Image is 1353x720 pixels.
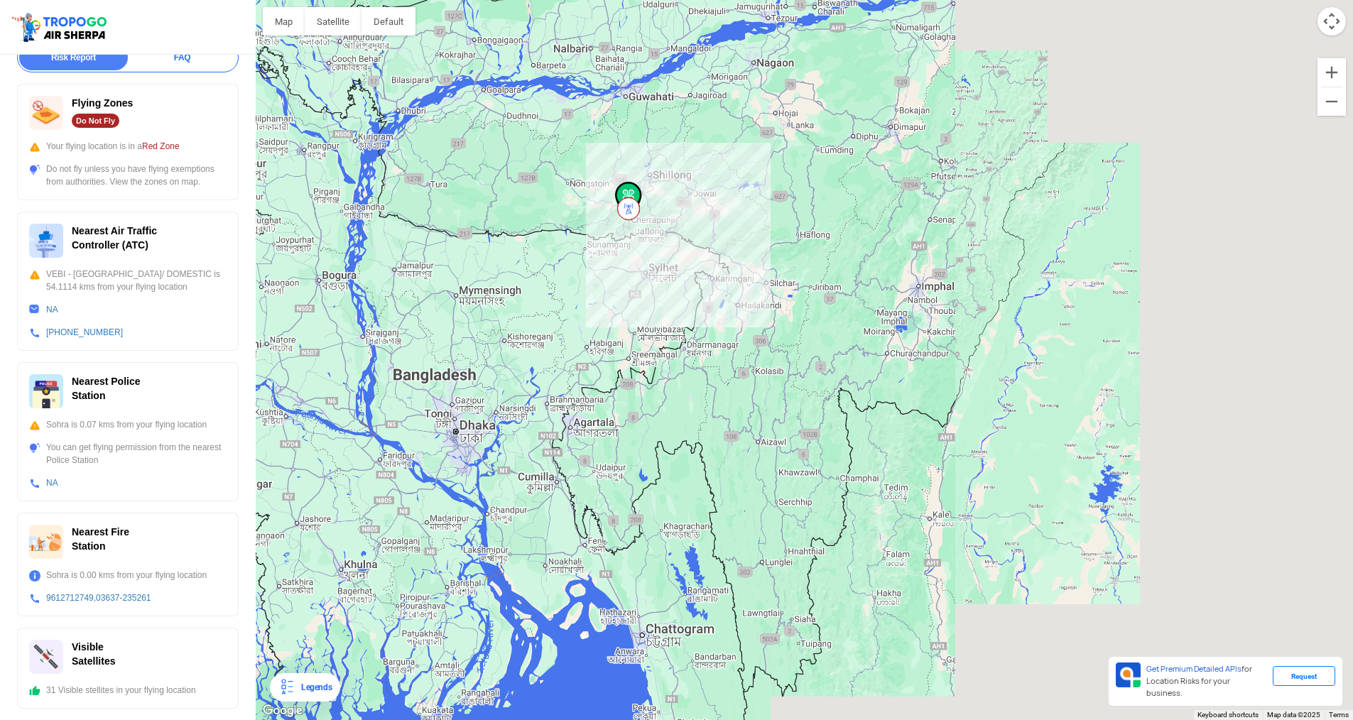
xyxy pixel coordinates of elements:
[29,163,227,188] div: Do not fly unless you have flying exemptions from authorities. View the zones on map.
[46,305,58,315] a: NA
[72,526,129,552] span: Nearest Fire Station
[1317,58,1346,87] button: Zoom in
[1146,664,1241,674] span: Get Premium Detailed APIs
[29,569,227,582] div: Sohra is 0.00 kms from your flying location
[1141,662,1273,700] div: for Location Risks for your business.
[29,268,227,293] div: VEBI - [GEOGRAPHIC_DATA]/ DOMESTIC is 54.1114 kms from your flying location
[1317,7,1346,36] button: Map camera controls
[1317,87,1346,116] button: Zoom out
[29,684,227,697] div: 31 Visible stellites in your flying location
[263,7,305,36] button: Show street map
[46,327,123,337] a: [PHONE_NUMBER]
[29,140,227,153] div: Your flying location is in a
[29,640,63,674] img: ic_satellites.svg
[72,641,115,667] span: Visible Satellites
[46,593,151,603] a: 9612712749,03637-235261
[1329,711,1349,719] a: Terms
[11,11,112,43] img: ic_tgdronemaps.svg
[1116,662,1141,687] img: Premium APIs
[29,418,227,431] div: Sohra is 0.07 kms from your flying location
[29,224,63,258] img: ic_atc.svg
[1273,666,1335,686] div: Request
[305,7,362,36] button: Show satellite imagery
[46,478,58,488] a: NA
[295,679,332,696] div: Legends
[19,45,128,70] div: Risk Report
[72,97,133,109] span: Flying Zones
[259,702,306,720] img: Google
[1267,711,1320,719] span: Map data ©2025
[29,96,63,130] img: ic_nofly.svg
[29,525,63,559] img: ic_firestation.svg
[278,679,295,696] img: Legends
[142,141,180,151] span: Red Zone
[1197,710,1259,720] button: Keyboard shortcuts
[259,702,306,720] a: Open this area in Google Maps (opens a new window)
[29,441,227,467] div: You can get flying permission from the nearest Police Station
[72,225,157,251] span: Nearest Air Traffic Controller (ATC)
[72,114,119,128] div: Do Not Fly
[72,376,141,401] span: Nearest Police Station
[128,45,237,70] div: FAQ
[29,374,63,408] img: ic_police_station.svg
